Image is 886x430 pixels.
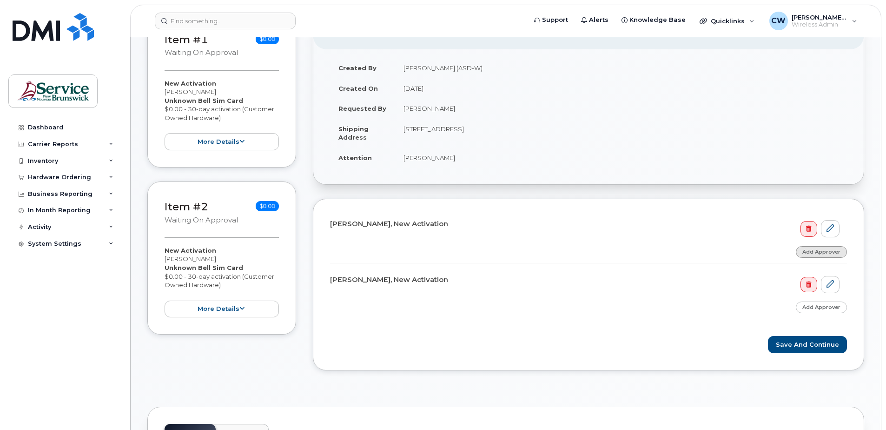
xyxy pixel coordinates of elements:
strong: Unknown Bell Sim Card [165,264,243,271]
a: Knowledge Base [615,11,692,29]
span: CW [771,15,786,27]
button: Save and Continue [768,336,847,353]
span: Wireless Admin [792,21,847,28]
strong: Created By [338,64,377,72]
a: Add Approver [796,302,847,313]
span: Alerts [589,15,608,25]
small: Waiting On Approval [165,48,238,57]
strong: Shipping Address [338,125,369,141]
span: Quicklinks [711,17,745,25]
a: Item #2 [165,200,208,213]
td: [PERSON_NAME] [395,98,847,119]
span: Knowledge Base [629,15,686,25]
input: Find something... [155,13,296,29]
a: Add Approver [796,246,847,258]
strong: Created On [338,85,378,92]
strong: Unknown Bell Sim Card [165,97,243,104]
h2: Order Information [330,26,812,39]
strong: Requested By [338,105,386,112]
div: [PERSON_NAME] $0.00 - 30-day activation (Customer Owned Hardware) [165,246,279,318]
button: more details [165,301,279,318]
td: [STREET_ADDRESS] [395,119,847,148]
strong: New Activation [165,247,216,254]
td: [DATE] [395,78,847,99]
button: more details [165,133,279,150]
small: Waiting On Approval [165,216,238,224]
div: [PERSON_NAME] $0.00 - 30-day activation (Customer Owned Hardware) [165,79,279,151]
h4: [PERSON_NAME], New Activation [330,276,840,284]
a: Alerts [575,11,615,29]
td: [PERSON_NAME] (ASD-W) [395,58,847,78]
span: $0.00 [256,34,279,44]
strong: New Activation [165,80,216,87]
strong: Attention [338,154,372,161]
span: [PERSON_NAME] (ASD-W) [792,13,847,21]
div: Quicklinks [693,12,761,30]
span: Support [542,15,568,25]
td: [PERSON_NAME] [395,148,847,168]
a: Item #1 [165,33,208,46]
a: Support [528,11,575,29]
div: Coughlin, Wendy (ASD-W) [763,12,864,30]
span: $0.00 [256,201,279,211]
h4: [PERSON_NAME], New Activation [330,220,840,228]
